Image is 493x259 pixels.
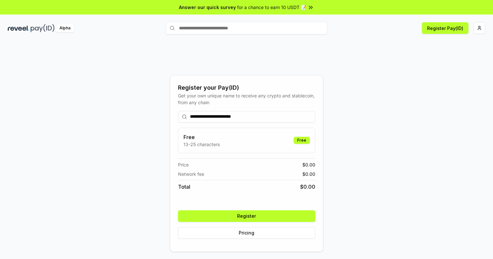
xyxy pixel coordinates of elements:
[422,22,468,34] button: Register Pay(ID)
[184,141,220,148] p: 13-25 characters
[294,137,310,144] div: Free
[300,183,315,191] span: $ 0.00
[178,210,315,222] button: Register
[302,161,315,168] span: $ 0.00
[8,24,29,32] img: reveel_dark
[184,133,220,141] h3: Free
[302,171,315,177] span: $ 0.00
[237,4,306,11] span: for a chance to earn 10 USDT 📝
[178,92,315,106] div: Get your own unique name to receive any crypto and stablecoin, from any chain
[178,171,204,177] span: Network fee
[178,83,315,92] div: Register your Pay(ID)
[31,24,55,32] img: pay_id
[178,161,189,168] span: Price
[179,4,236,11] span: Answer our quick survey
[56,24,74,32] div: Alpha
[178,183,190,191] span: Total
[178,227,315,239] button: Pricing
